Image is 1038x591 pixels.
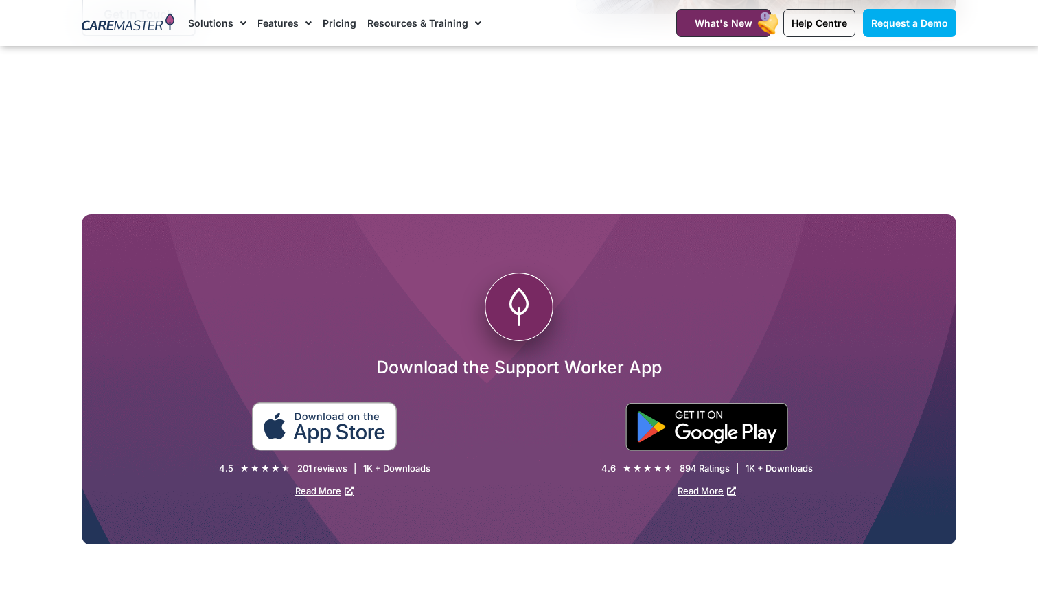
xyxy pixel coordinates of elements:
i: ★ [240,461,249,476]
img: small black download on the apple app store button. [251,402,397,451]
img: CareMaster Logo [82,13,174,34]
a: Request a Demo [863,9,956,37]
i: ★ [623,461,632,476]
div: 894 Ratings | 1K + Downloads [680,463,813,474]
i: ★ [633,461,642,476]
i: ★ [654,461,662,476]
a: Help Centre [783,9,855,37]
a: Read More [678,485,736,496]
div: 4.5 [219,463,233,474]
a: Read More [295,485,354,496]
h2: Download the Support Worker App [82,356,956,378]
div: 4.6/5 [623,461,673,476]
div: 201 reviews | 1K + Downloads [297,463,430,474]
div: 4.5/5 [240,461,290,476]
div: 4.6 [601,463,616,474]
i: ★ [251,461,259,476]
i: ★ [643,461,652,476]
i: ★ [261,461,270,476]
i: ★ [281,461,290,476]
span: Help Centre [792,17,847,29]
span: Request a Demo [871,17,948,29]
i: ★ [271,461,280,476]
span: What's New [695,17,752,29]
i: ★ [664,461,673,476]
a: What's New [676,9,771,37]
